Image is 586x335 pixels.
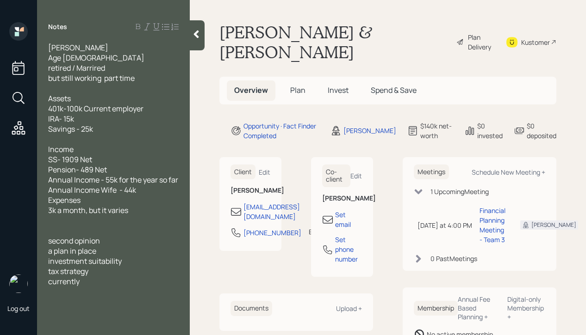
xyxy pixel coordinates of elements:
div: $0 invested [477,121,503,140]
span: Plan [290,85,305,95]
h6: Client [231,164,256,180]
h1: [PERSON_NAME] & [PERSON_NAME] [219,22,449,62]
span: Invest [328,85,349,95]
span: Overview [234,85,268,95]
div: EST [309,227,320,237]
div: [PHONE_NUMBER] [243,228,301,238]
h6: [PERSON_NAME] [231,187,270,195]
span: [PERSON_NAME] Age [DEMOGRAPHIC_DATA] retired / Marrired but still working part time [48,43,144,83]
h6: Co-client [322,164,350,188]
div: Plan Delivery [468,32,494,52]
div: 0 Past Meeting s [430,254,477,263]
div: Set email [335,210,362,229]
div: Upload + [336,304,362,313]
div: Set phone number [335,235,362,264]
div: 1 Upcoming Meeting [430,187,489,196]
span: Assets 401k-100k Current employer IRA- 15k Savings - 25k [48,93,143,134]
div: [DATE] at 4:00 PM [418,220,472,230]
h6: Membership [414,301,458,316]
span: Spend & Save [371,85,417,95]
div: Edit [259,168,270,177]
span: second opinion a plan in place investment suitability tax strategy currently [48,236,122,286]
div: [EMAIL_ADDRESS][DOMAIN_NAME] [243,202,300,221]
h6: [PERSON_NAME] [322,195,362,202]
div: Financial Planning Meeting - Team 3 [480,206,505,244]
div: Schedule New Meeting + [472,168,545,177]
label: Notes [48,22,67,31]
span: Income SS- 1909 Net Pension- 489 Net Annual Income - 55k for the year so far Annual Income Wife -... [48,144,178,215]
div: Opportunity · Fact Finder Completed [243,121,319,140]
div: [PERSON_NAME] [343,126,396,135]
img: aleksandra-headshot.png [9,274,28,293]
h6: Meetings [414,164,449,180]
div: Edit [350,171,362,180]
div: Digital-only Membership + [507,295,546,321]
div: Annual Fee Based Planning + [458,295,500,321]
div: Kustomer [521,37,550,47]
div: [PERSON_NAME] [531,221,576,229]
h6: Documents [231,301,272,316]
div: Log out [7,304,30,313]
div: $0 deposited [527,121,556,140]
div: $140k net-worth [420,121,453,140]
